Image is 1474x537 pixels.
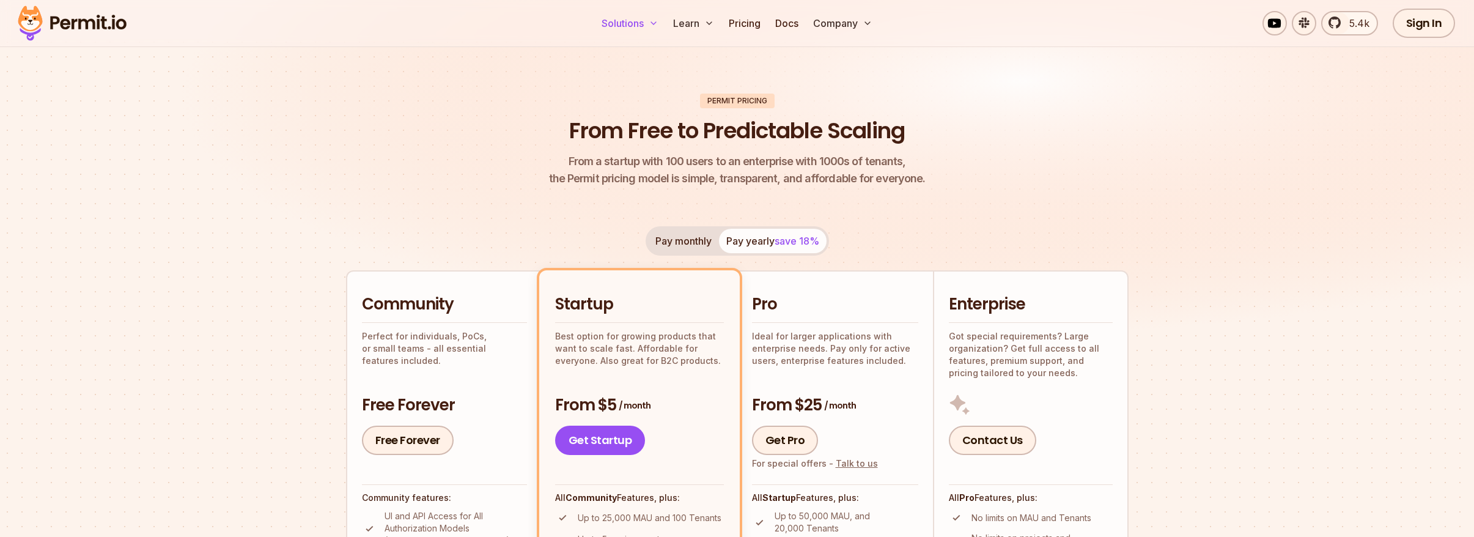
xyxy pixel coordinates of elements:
[752,294,918,316] h2: Pro
[770,11,803,35] a: Docs
[700,94,775,108] div: Permit Pricing
[1393,9,1456,38] a: Sign In
[762,492,796,503] strong: Startup
[971,512,1091,524] p: No limits on MAU and Tenants
[949,330,1113,379] p: Got special requirements? Large organization? Get full access to all features, premium support, a...
[752,457,878,470] div: For special offers -
[555,426,646,455] a: Get Startup
[555,492,724,504] h4: All Features, plus:
[566,492,617,503] strong: Community
[752,426,819,455] a: Get Pro
[959,492,975,503] strong: Pro
[752,330,918,367] p: Ideal for larger applications with enterprise needs. Pay only for active users, enterprise featur...
[569,116,905,146] h1: From Free to Predictable Scaling
[362,426,454,455] a: Free Forever
[362,294,527,316] h2: Community
[578,512,721,524] p: Up to 25,000 MAU and 100 Tenants
[648,229,719,253] button: Pay monthly
[597,11,663,35] button: Solutions
[808,11,877,35] button: Company
[668,11,719,35] button: Learn
[836,458,878,468] a: Talk to us
[555,330,724,367] p: Best option for growing products that want to scale fast. Affordable for everyone. Also great for...
[949,492,1113,504] h4: All Features, plus:
[549,153,926,170] span: From a startup with 100 users to an enterprise with 1000s of tenants,
[775,510,918,535] p: Up to 50,000 MAU, and 20,000 Tenants
[555,394,724,417] h3: From $5
[549,153,926,187] p: the Permit pricing model is simple, transparent, and affordable for everyone.
[12,2,132,44] img: Permit logo
[555,294,724,316] h2: Startup
[724,11,765,35] a: Pricing
[619,399,650,412] span: / month
[824,399,856,412] span: / month
[752,394,918,417] h3: From $25
[362,492,527,504] h4: Community features:
[362,394,527,417] h3: Free Forever
[362,330,527,367] p: Perfect for individuals, PoCs, or small teams - all essential features included.
[949,294,1113,316] h2: Enterprise
[1321,11,1378,35] a: 5.4k
[1342,16,1369,31] span: 5.4k
[949,426,1036,455] a: Contact Us
[752,492,918,504] h4: All Features, plus:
